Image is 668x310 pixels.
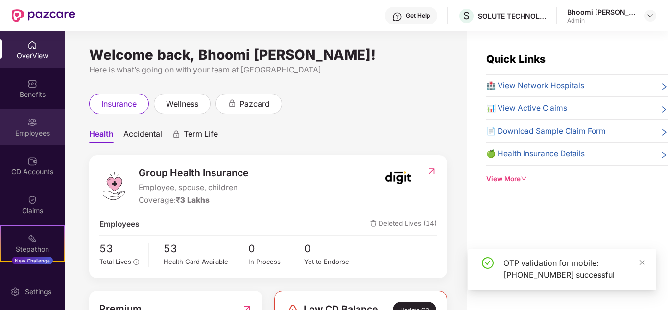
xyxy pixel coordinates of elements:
[304,240,360,257] span: 0
[482,257,494,269] span: check-circle
[164,257,248,267] div: Health Card Available
[12,9,75,22] img: New Pazcare Logo
[248,240,305,257] span: 0
[176,195,210,205] span: ₹3 Lakhs
[27,234,37,243] img: svg+xml;base64,PHN2ZyB4bWxucz0iaHR0cDovL3d3dy53My5vcmcvMjAwMC9zdmciIHdpZHRoPSIyMSIgaGVpZ2h0PSIyMC...
[248,257,305,267] div: In Process
[89,64,447,76] div: Here is what’s going on with your team at [GEOGRAPHIC_DATA]
[99,218,140,230] span: Employees
[567,17,636,24] div: Admin
[27,156,37,166] img: svg+xml;base64,PHN2ZyBpZD0iQ0RfQWNjb3VudHMiIGRhdGEtbmFtZT0iQ0QgQWNjb3VudHMiIHhtbG5zPSJodHRwOi8vd3...
[139,166,249,181] span: Group Health Insurance
[99,240,142,257] span: 53
[172,130,181,139] div: animation
[486,148,585,160] span: 🍏 Health Insurance Details
[1,244,64,254] div: Stepathon
[521,175,527,182] span: down
[228,99,237,108] div: animation
[89,129,114,143] span: Health
[99,258,131,265] span: Total Lives
[123,129,162,143] span: Accidental
[639,259,645,266] span: close
[166,98,198,110] span: wellness
[660,104,668,114] span: right
[139,194,249,206] div: Coverage:
[27,118,37,127] img: svg+xml;base64,PHN2ZyBpZD0iRW1wbG95ZWVzIiB4bWxucz0iaHR0cDovL3d3dy53My5vcmcvMjAwMC9zdmciIHdpZHRoPS...
[304,257,360,267] div: Yet to Endorse
[463,10,470,22] span: S
[406,12,430,20] div: Get Help
[133,259,139,265] span: info-circle
[646,12,654,20] img: svg+xml;base64,PHN2ZyBpZD0iRHJvcGRvd24tMzJ4MzIiIHhtbG5zPSJodHRwOi8vd3d3LnczLm9yZy8yMDAwL3N2ZyIgd2...
[12,257,53,264] div: New Challenge
[27,195,37,205] img: svg+xml;base64,PHN2ZyBpZD0iQ2xhaW0iIHhtbG5zPSJodHRwOi8vd3d3LnczLm9yZy8yMDAwL3N2ZyIgd2lkdGg9IjIwIi...
[478,11,547,21] div: SOLUTE TECHNOLABS PRIVATE LIMITED
[27,40,37,50] img: svg+xml;base64,PHN2ZyBpZD0iSG9tZSIgeG1sbnM9Imh0dHA6Ly93d3cudzMub3JnLzIwMDAvc3ZnIiB3aWR0aD0iMjAiIG...
[567,7,636,17] div: Bhoomi [PERSON_NAME]
[27,79,37,89] img: svg+xml;base64,PHN2ZyBpZD0iQmVuZWZpdHMiIHhtbG5zPSJodHRwOi8vd3d3LnczLm9yZy8yMDAwL3N2ZyIgd2lkdGg9Ij...
[660,127,668,137] span: right
[239,98,270,110] span: pazcard
[486,102,567,114] span: 📊 View Active Claims
[486,80,584,92] span: 🏥 View Network Hospitals
[184,129,218,143] span: Term Life
[101,98,137,110] span: insurance
[370,218,437,230] span: Deleted Lives (14)
[89,51,447,59] div: Welcome back, Bhoomi [PERSON_NAME]!
[660,82,668,92] span: right
[392,12,402,22] img: svg+xml;base64,PHN2ZyBpZD0iSGVscC0zMngzMiIgeG1sbnM9Imh0dHA6Ly93d3cudzMub3JnLzIwMDAvc3ZnIiB3aWR0aD...
[99,171,129,201] img: logo
[139,182,249,193] span: Employee, spouse, children
[10,287,20,297] img: svg+xml;base64,PHN2ZyBpZD0iU2V0dGluZy0yMHgyMCIgeG1sbnM9Imh0dHA6Ly93d3cudzMub3JnLzIwMDAvc3ZnIiB3aW...
[22,287,54,297] div: Settings
[486,125,606,137] span: 📄 Download Sample Claim Form
[486,53,546,65] span: Quick Links
[503,257,644,281] div: OTP validation for mobile: [PHONE_NUMBER] successful
[486,174,668,184] div: View More
[380,166,417,190] img: insurerIcon
[427,167,437,176] img: RedirectIcon
[370,220,377,227] img: deleteIcon
[27,272,37,282] img: svg+xml;base64,PHN2ZyBpZD0iRW5kb3JzZW1lbnRzIiB4bWxucz0iaHR0cDovL3d3dy53My5vcmcvMjAwMC9zdmciIHdpZH...
[164,240,248,257] span: 53
[660,150,668,160] span: right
